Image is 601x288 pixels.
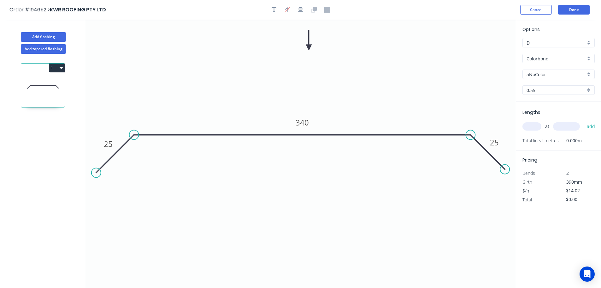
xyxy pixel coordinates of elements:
span: Total lineal metres [522,136,559,145]
span: 390mm [566,179,582,185]
span: Options [522,26,540,33]
span: Order #194652 > [9,6,50,13]
span: 2 [566,170,569,176]
input: Colour [527,71,586,78]
button: Add tapered flashing [21,44,66,54]
span: Bends [522,170,535,176]
button: Cancel [520,5,552,15]
span: 0.000m [559,136,582,145]
input: Thickness [527,87,586,94]
button: add [584,121,598,132]
span: Total [522,197,532,203]
input: Price level [527,40,586,46]
span: Girth [522,179,532,185]
input: Material [527,55,586,62]
span: Lengths [522,109,540,115]
button: 1 [49,64,65,72]
tspan: 25 [104,139,113,149]
div: Open Intercom Messenger [580,267,595,282]
tspan: 340 [296,117,309,128]
span: Pricing [522,157,537,163]
button: Add flashing [21,32,66,42]
button: Done [558,5,590,15]
span: $/m [522,188,530,194]
tspan: 25 [490,137,499,148]
svg: 0 [85,20,516,288]
span: KWR ROOFING PTY LTD [50,6,106,13]
span: at [545,122,549,131]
